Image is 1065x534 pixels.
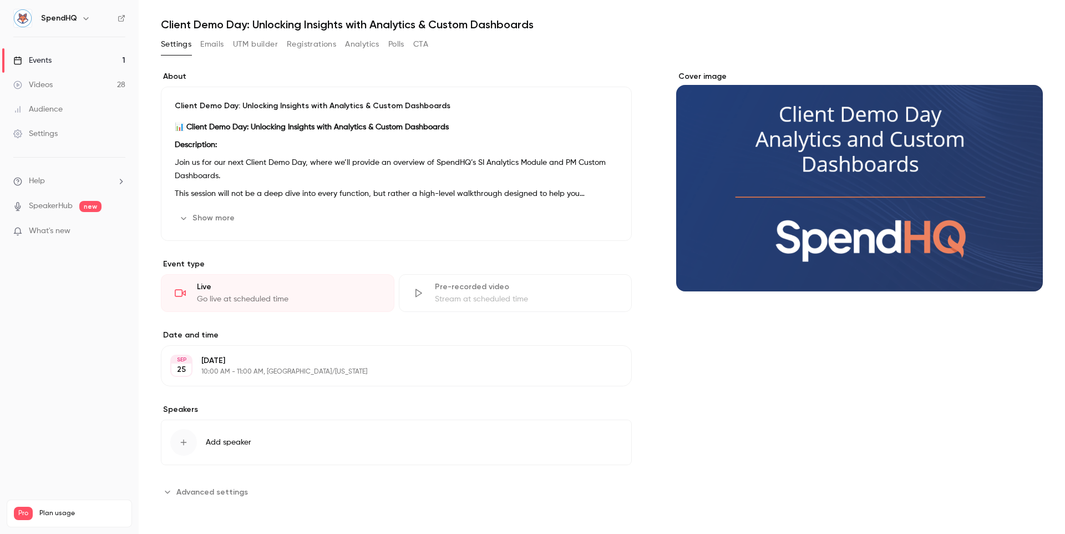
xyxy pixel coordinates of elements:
[201,367,573,376] p: 10:00 AM - 11:00 AM, [GEOGRAPHIC_DATA]/[US_STATE]
[13,55,52,66] div: Events
[29,200,73,212] a: SpeakerHub
[161,18,1043,31] h1: Client Demo Day: Unlocking Insights with Analytics & Custom Dashboards
[161,274,394,312] div: LiveGo live at scheduled time
[39,509,125,518] span: Plan usage
[175,100,618,112] p: Client Demo Day: Unlocking Insights with Analytics & Custom Dashboards
[41,13,77,24] h6: SpendHQ
[175,156,618,183] p: Join us for our next Client Demo Day, where we’ll provide an overview of SpendHQ’s SI Analytics M...
[175,187,618,200] p: This session will not be a deep dive into every function, but rather a high-level walkthrough des...
[177,364,186,375] p: 25
[14,9,32,27] img: SpendHQ
[161,420,632,465] button: Add speaker
[197,294,381,305] div: Go live at scheduled time
[175,123,449,131] strong: 📊 Client Demo Day: Unlocking Insights with Analytics & Custom Dashboards
[161,259,632,270] p: Event type
[399,274,632,312] div: Pre-recorded videoStream at scheduled time
[206,437,251,448] span: Add speaker
[676,71,1043,291] section: Cover image
[161,71,632,82] label: About
[175,141,217,149] strong: Description:
[13,128,58,139] div: Settings
[79,201,102,212] span: new
[13,104,63,115] div: Audience
[413,36,428,53] button: CTA
[13,175,125,187] li: help-dropdown-opener
[435,294,618,305] div: Stream at scheduled time
[29,225,70,237] span: What's new
[13,79,53,90] div: Videos
[29,175,45,187] span: Help
[161,483,255,501] button: Advanced settings
[676,71,1043,82] label: Cover image
[171,356,191,364] div: SEP
[388,36,404,53] button: Polls
[200,36,224,53] button: Emails
[201,355,573,366] p: [DATE]
[161,330,632,341] label: Date and time
[435,281,618,293] div: Pre-recorded video
[161,483,632,501] section: Advanced settings
[345,36,379,53] button: Analytics
[161,404,632,415] label: Speakers
[14,507,33,520] span: Pro
[176,486,248,498] span: Advanced settings
[197,281,381,293] div: Live
[287,36,336,53] button: Registrations
[161,36,191,53] button: Settings
[112,226,125,236] iframe: Noticeable Trigger
[175,209,241,227] button: Show more
[233,36,278,53] button: UTM builder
